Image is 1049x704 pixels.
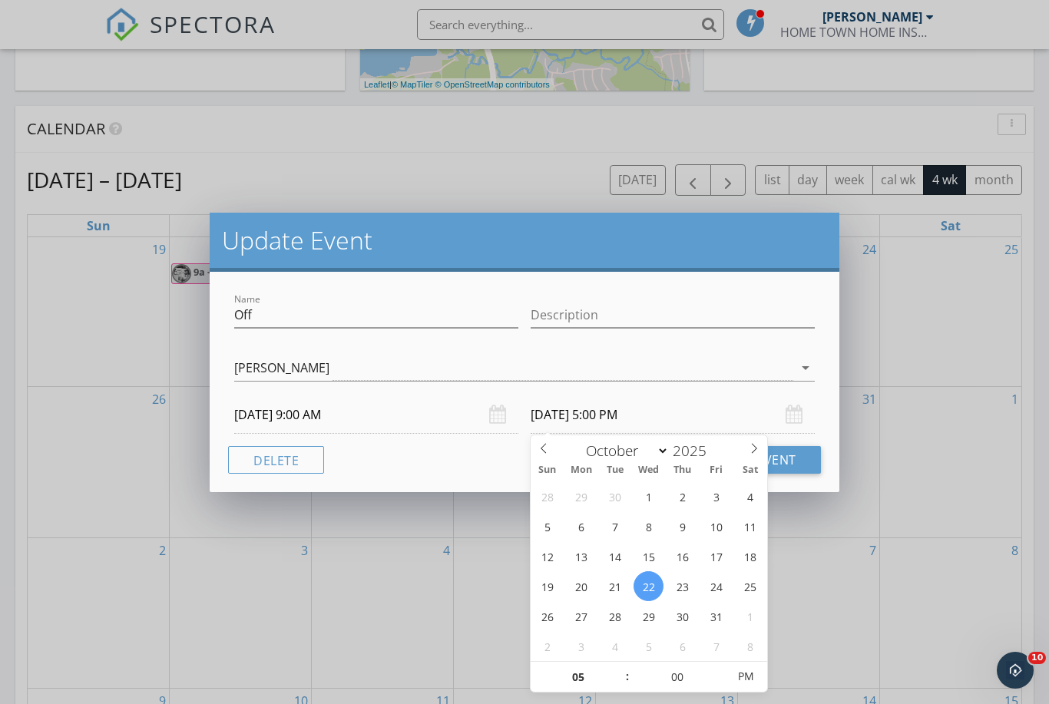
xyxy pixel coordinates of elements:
[600,601,630,631] span: October 28, 2025
[724,661,766,692] span: Click to toggle
[564,465,598,475] span: Mon
[600,511,630,541] span: October 7, 2025
[735,511,765,541] span: October 11, 2025
[632,465,666,475] span: Wed
[735,571,765,601] span: October 25, 2025
[566,481,596,511] span: September 29, 2025
[735,601,765,631] span: November 1, 2025
[600,631,630,661] span: November 4, 2025
[532,571,562,601] span: October 19, 2025
[531,465,564,475] span: Sun
[600,481,630,511] span: September 30, 2025
[735,541,765,571] span: October 18, 2025
[566,571,596,601] span: October 20, 2025
[228,446,324,474] button: Delete
[600,571,630,601] span: October 21, 2025
[735,481,765,511] span: October 4, 2025
[1028,652,1046,664] span: 10
[566,511,596,541] span: October 6, 2025
[532,481,562,511] span: September 28, 2025
[701,631,731,661] span: November 7, 2025
[531,396,815,434] input: Select date
[634,481,663,511] span: October 1, 2025
[700,465,733,475] span: Fri
[667,571,697,601] span: October 23, 2025
[634,511,663,541] span: October 8, 2025
[600,541,630,571] span: October 14, 2025
[234,361,329,375] div: [PERSON_NAME]
[666,465,700,475] span: Thu
[701,541,731,571] span: October 17, 2025
[234,396,518,434] input: Select date
[566,601,596,631] span: October 27, 2025
[566,541,596,571] span: October 13, 2025
[667,541,697,571] span: October 16, 2025
[634,601,663,631] span: October 29, 2025
[625,661,630,692] span: :
[634,571,663,601] span: October 22, 2025
[634,631,663,661] span: November 5, 2025
[634,541,663,571] span: October 15, 2025
[701,571,731,601] span: October 24, 2025
[667,481,697,511] span: October 2, 2025
[701,601,731,631] span: October 31, 2025
[667,631,697,661] span: November 6, 2025
[669,441,720,461] input: Year
[532,541,562,571] span: October 12, 2025
[997,652,1034,689] iframe: Intercom live chat
[701,481,731,511] span: October 3, 2025
[532,601,562,631] span: October 26, 2025
[667,601,697,631] span: October 30, 2025
[701,511,731,541] span: October 10, 2025
[796,359,815,377] i: arrow_drop_down
[598,465,632,475] span: Tue
[532,631,562,661] span: November 2, 2025
[532,511,562,541] span: October 5, 2025
[667,511,697,541] span: October 9, 2025
[566,631,596,661] span: November 3, 2025
[222,225,827,256] h2: Update Event
[735,631,765,661] span: November 8, 2025
[733,465,767,475] span: Sat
